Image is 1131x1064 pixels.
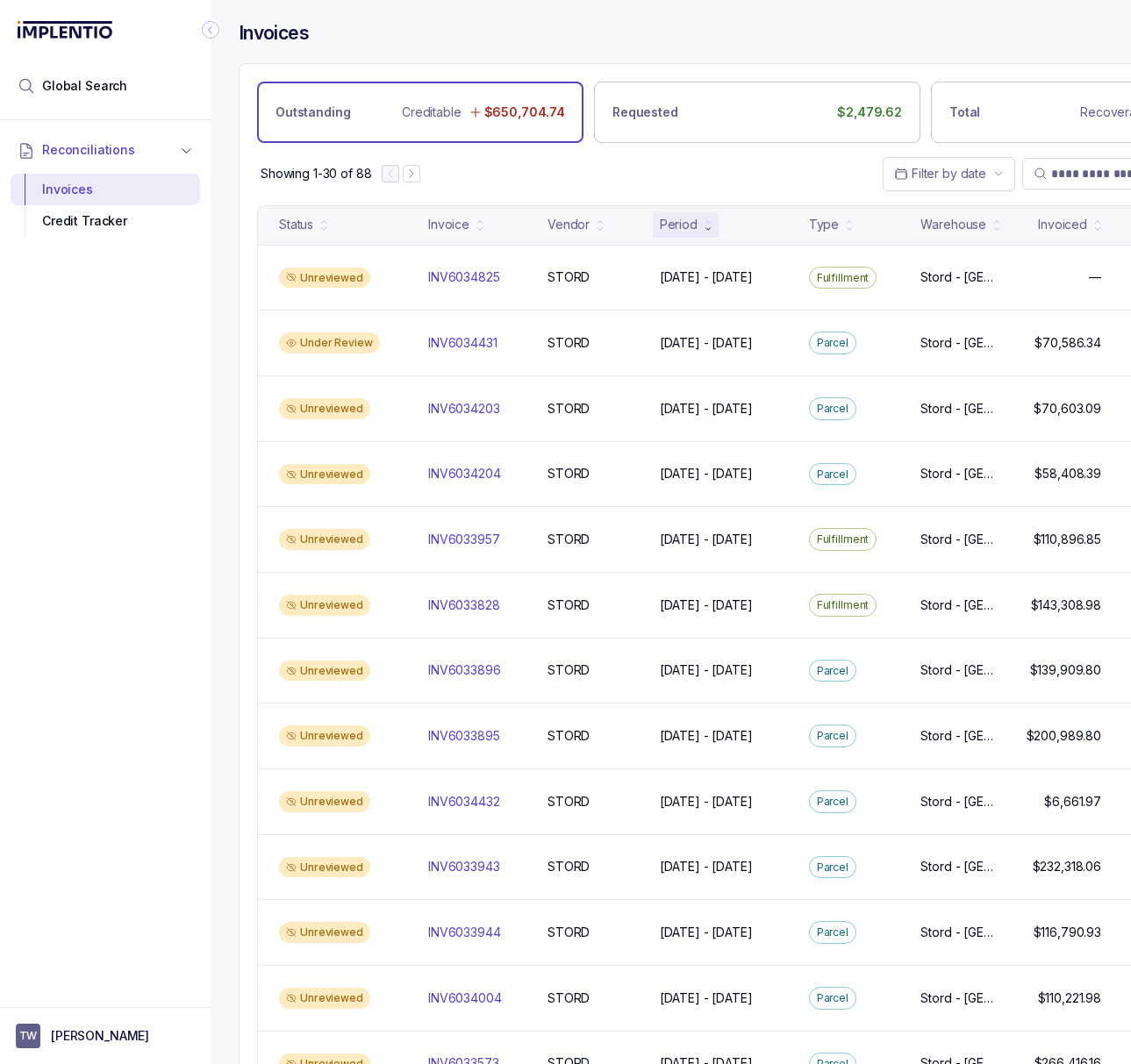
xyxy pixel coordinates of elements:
button: Date Range Picker [883,157,1015,190]
p: INV6034431 [428,334,497,352]
div: Unreviewed [279,268,370,289]
p: INV6033896 [428,661,501,679]
p: Creditable [402,104,462,121]
p: Fulfillment [817,269,870,287]
p: Stord - [GEOGRAPHIC_DATA] [920,596,998,614]
p: STORD [548,727,590,745]
p: STORD [548,465,590,482]
p: STORD [548,531,590,548]
p: $6,661.97 [1044,793,1101,810]
span: User initials [16,1024,40,1048]
p: Stord - [GEOGRAPHIC_DATA] [920,465,998,482]
p: INV6034432 [428,793,500,810]
p: STORD [548,793,590,810]
p: [DATE] - [DATE] [660,924,753,941]
p: INV6034203 [428,400,500,418]
div: Unreviewed [279,529,370,550]
div: Period [660,216,698,233]
p: INV6034825 [428,268,500,286]
p: Showing 1-30 of 88 [261,165,371,182]
p: Fulfillment [817,531,870,548]
div: Invoice [428,216,469,233]
p: INV6033943 [428,858,500,875]
p: Total [949,104,980,121]
div: Under Review [279,332,380,353]
search: Date Range Picker [894,165,986,182]
p: $232,318.06 [1033,858,1101,875]
p: STORD [548,268,590,286]
span: Filter by date [912,166,986,181]
p: [DATE] - [DATE] [660,989,753,1007]
div: Unreviewed [279,791,370,812]
div: Invoiced [1038,216,1087,233]
div: Reconciliations [11,170,200,241]
p: STORD [548,989,590,1007]
p: Fulfillment [817,596,870,614]
p: [DATE] - [DATE] [660,727,753,745]
div: Type [809,216,839,233]
div: Unreviewed [279,857,370,878]
button: User initials[PERSON_NAME] [16,1024,195,1048]
div: Vendor [548,216,590,233]
div: Credit Tracker [25,205,186,237]
p: [DATE] - [DATE] [660,465,753,482]
p: [DATE] - [DATE] [660,400,753,418]
div: Unreviewed [279,464,370,485]
p: INV6034004 [428,989,502,1007]
div: Unreviewed [279,725,370,746]
p: [PERSON_NAME] [51,1027,149,1045]
p: $200,989.80 [1027,727,1101,745]
button: Next Page [403,165,420,182]
p: [DATE] - [DATE] [660,531,753,548]
p: Parcel [817,793,848,810]
p: $143,308.98 [1031,596,1101,614]
p: Parcel [817,334,848,352]
p: $650,704.74 [484,104,565,121]
p: Stord - [GEOGRAPHIC_DATA] [920,661,998,679]
p: Stord - [GEOGRAPHIC_DATA] [920,989,998,1007]
p: $139,909.80 [1030,661,1101,679]
p: INV6033944 [428,924,501,941]
p: [DATE] - [DATE] [660,268,753,286]
p: Stord - [GEOGRAPHIC_DATA] [920,858,998,875]
p: Stord - [GEOGRAPHIC_DATA] [920,268,998,286]
p: [DATE] - [DATE] [660,858,753,875]
p: INV6033957 [428,531,500,548]
p: Parcel [817,989,848,1007]
div: Collapse Icon [200,19,221,40]
p: [DATE] - [DATE] [660,661,753,679]
p: STORD [548,596,590,614]
p: STORD [548,858,590,875]
p: Parcel [817,924,848,941]
p: [DATE] - [DATE] [660,596,753,614]
p: Stord - [GEOGRAPHIC_DATA] [920,727,998,745]
div: Remaining page entries [261,165,371,182]
div: Warehouse [920,216,986,233]
p: [DATE] - [DATE] [660,334,753,352]
p: STORD [548,924,590,941]
p: $110,221.98 [1038,989,1101,1007]
p: Stord - [GEOGRAPHIC_DATA] [920,400,998,418]
p: $70,603.09 [1034,400,1101,418]
p: Stord - [GEOGRAPHIC_DATA] [920,531,998,548]
p: $58,408.39 [1034,465,1101,482]
p: INV6033895 [428,727,500,745]
p: INV6034204 [428,465,501,482]
p: INV6033828 [428,596,500,614]
p: STORD [548,334,590,352]
p: Stord - [GEOGRAPHIC_DATA] [920,793,998,810]
p: Parcel [817,662,848,680]
p: STORD [548,400,590,418]
div: Invoices [25,174,186,205]
span: Global Search [42,77,127,95]
div: Unreviewed [279,661,370,682]
p: Parcel [817,400,848,418]
div: Unreviewed [279,595,370,616]
div: Unreviewed [279,988,370,1009]
p: [DATE] - [DATE] [660,793,753,810]
p: Parcel [817,727,848,745]
p: Parcel [817,859,848,876]
p: Outstanding [276,104,350,121]
p: $2,479.62 [837,104,902,121]
p: Stord - [GEOGRAPHIC_DATA] [920,924,998,941]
